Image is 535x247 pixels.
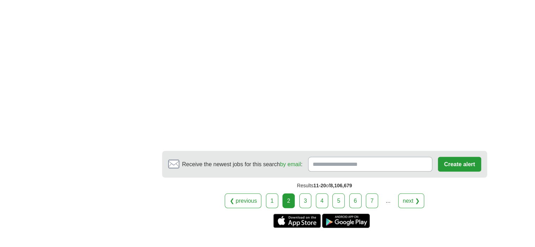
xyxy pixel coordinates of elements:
[316,193,328,208] a: 4
[313,182,326,188] span: 11-20
[381,194,395,208] div: ...
[266,193,278,208] a: 1
[398,193,424,208] a: next ❯
[162,177,487,193] div: Results of
[332,193,345,208] a: 5
[280,161,301,167] a: by email
[366,193,378,208] a: 7
[349,193,362,208] a: 6
[273,214,321,228] a: Get the iPhone app
[322,214,370,228] a: Get the Android app
[330,182,352,188] span: 8,106,679
[282,193,295,208] div: 2
[438,157,481,171] button: Create alert
[225,193,261,208] a: ❮ previous
[299,193,312,208] a: 3
[182,160,302,168] span: Receive the newest jobs for this search :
